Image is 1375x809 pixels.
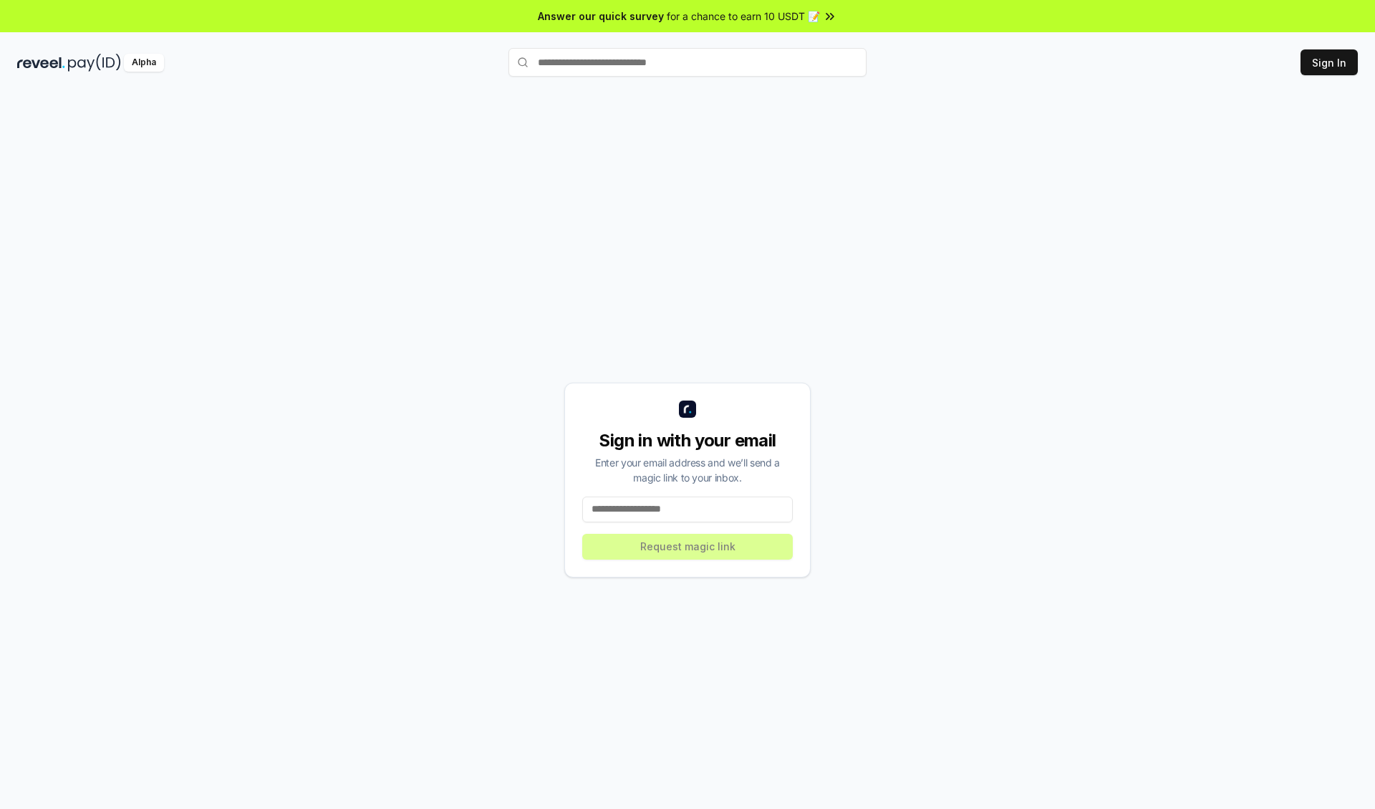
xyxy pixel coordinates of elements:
img: pay_id [68,54,121,72]
span: Answer our quick survey [538,9,664,24]
div: Alpha [124,54,164,72]
span: for a chance to earn 10 USDT 📝 [667,9,820,24]
button: Sign In [1301,49,1358,75]
img: reveel_dark [17,54,65,72]
div: Sign in with your email [582,429,793,452]
div: Enter your email address and we’ll send a magic link to your inbox. [582,455,793,485]
img: logo_small [679,401,696,418]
